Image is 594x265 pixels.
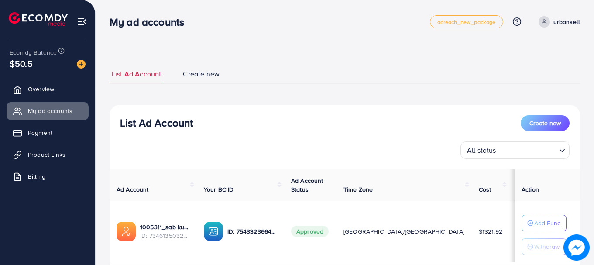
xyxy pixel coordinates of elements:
a: Overview [7,80,89,98]
a: urbansell [535,16,580,28]
span: Payment [28,128,52,137]
a: Product Links [7,146,89,163]
img: ic-ba-acc.ded83a64.svg [204,222,223,241]
span: ID: 7346135032215535618 [140,231,190,240]
p: Add Fund [534,218,561,228]
span: Your BC ID [204,185,234,194]
p: urbansell [553,17,580,27]
a: My ad accounts [7,102,89,120]
a: Payment [7,124,89,141]
span: Create new [183,69,220,79]
span: Billing [28,172,45,181]
input: Search for option [499,142,556,157]
span: My ad accounts [28,107,72,115]
img: ic-ads-acc.e4c84228.svg [117,222,136,241]
span: Product Links [28,150,65,159]
a: adreach_new_package [430,15,503,28]
button: Add Fund [522,215,567,231]
p: Withdraw [534,241,560,252]
div: Search for option [460,141,570,159]
a: Billing [7,168,89,185]
span: List Ad Account [112,69,161,79]
span: Ecomdy Balance [10,48,57,57]
div: <span class='underline'>1005311_sab kuch wala_1710405362810</span></br>7346135032215535618 [140,223,190,241]
a: 1005311_sab kuch wala_1710405362810 [140,223,190,231]
span: Create new [529,119,561,127]
span: Ad Account [117,185,149,194]
span: Time Zone [343,185,373,194]
span: $50.5 [10,57,33,70]
span: Action [522,185,539,194]
span: Approved [291,226,329,237]
span: Cost [479,185,491,194]
button: Withdraw [522,238,567,255]
img: image [565,236,587,258]
span: Overview [28,85,54,93]
h3: List Ad Account [120,117,193,129]
span: Ad Account Status [291,176,323,194]
span: [GEOGRAPHIC_DATA]/[GEOGRAPHIC_DATA] [343,227,465,236]
span: adreach_new_package [437,19,496,25]
img: image [77,60,86,69]
button: Create new [521,115,570,131]
img: logo [9,12,68,26]
p: ID: 7543323664944037904 [227,226,277,237]
h3: My ad accounts [110,16,191,28]
span: $1321.92 [479,227,502,236]
img: menu [77,17,87,27]
span: All status [465,144,498,157]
